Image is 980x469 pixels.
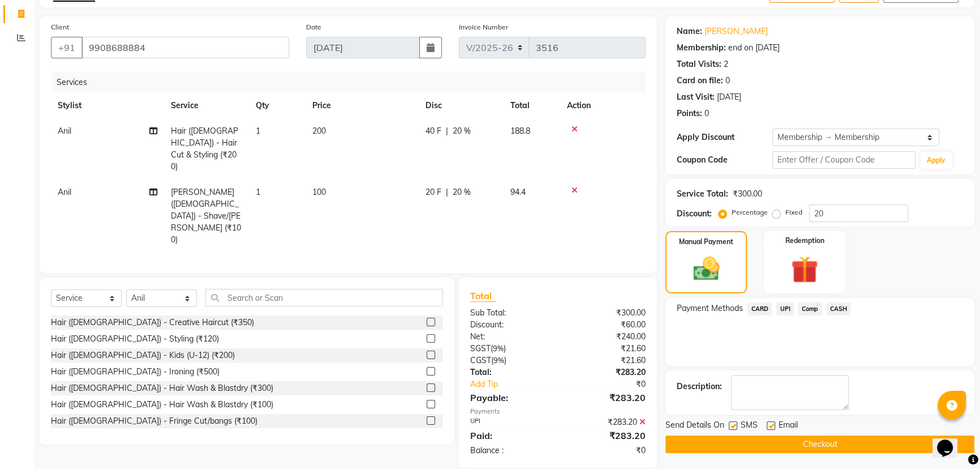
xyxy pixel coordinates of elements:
[470,355,491,365] span: CGST
[52,72,654,93] div: Services
[558,307,654,319] div: ₹300.00
[560,93,646,118] th: Action
[470,407,646,416] div: Payments
[732,207,768,218] label: Percentage
[558,319,654,331] div: ₹60.00
[462,378,574,390] a: Add Tip
[558,445,654,457] div: ₹0
[51,317,254,329] div: Hair ([DEMOGRAPHIC_DATA]) - Creative Haircut (₹350)
[728,42,780,54] div: end on [DATE]
[493,344,504,353] span: 9%
[558,355,654,366] div: ₹21.60
[772,151,915,169] input: Enter Offer / Coupon Code
[306,22,321,32] label: Date
[679,237,733,247] label: Manual Payment
[462,331,558,343] div: Net:
[453,125,471,137] span: 20 %
[717,91,741,103] div: [DATE]
[51,333,219,345] div: Hair ([DEMOGRAPHIC_DATA]) - Styling (₹120)
[256,187,260,197] span: 1
[827,302,851,315] span: CASH
[51,399,273,411] div: Hair ([DEMOGRAPHIC_DATA]) - Hair Wash & Blastdry (₹100)
[51,93,164,118] th: Stylist
[779,419,798,433] span: Email
[462,355,558,366] div: ( )
[677,208,712,220] div: Discount:
[677,42,726,54] div: Membership:
[58,187,71,197] span: Anil
[558,416,654,428] div: ₹283.20
[51,37,83,58] button: +91
[249,93,306,118] th: Qty
[733,188,762,200] div: ₹300.00
[312,187,326,197] span: 100
[798,302,822,315] span: Comp
[558,331,654,343] div: ₹240.00
[470,290,496,302] span: Total
[164,93,249,118] th: Service
[785,236,824,246] label: Redemption
[462,429,558,442] div: Paid:
[171,187,241,245] span: [PERSON_NAME] ([DEMOGRAPHIC_DATA]) - Shave/[PERSON_NAME] (₹100)
[462,319,558,331] div: Discount:
[677,58,721,70] div: Total Visits:
[462,366,558,378] div: Total:
[785,207,802,218] label: Fixed
[677,188,728,200] div: Service Total:
[306,93,419,118] th: Price
[51,349,235,361] div: Hair ([DEMOGRAPHIC_DATA]) - Kids (U-12) (₹200)
[677,131,772,143] div: Apply Discount
[171,126,238,172] span: Hair ([DEMOGRAPHIC_DATA]) - Hair Cut & Styling (₹200)
[462,307,558,319] div: Sub Total:
[510,187,526,197] span: 94.4
[558,343,654,355] div: ₹21.60
[493,356,504,365] span: 9%
[425,125,441,137] span: 40 F
[574,378,654,390] div: ₹0
[677,25,702,37] div: Name:
[724,58,728,70] div: 2
[558,366,654,378] div: ₹283.20
[920,152,952,169] button: Apply
[462,391,558,404] div: Payable:
[776,302,794,315] span: UPI
[462,416,558,428] div: UPI
[677,75,723,87] div: Card on file:
[256,126,260,136] span: 1
[504,93,560,118] th: Total
[462,445,558,457] div: Balance :
[462,343,558,355] div: ( )
[446,186,448,198] span: |
[704,25,768,37] a: [PERSON_NAME]
[677,91,715,103] div: Last Visit:
[446,125,448,137] span: |
[677,381,722,393] div: Description:
[81,37,289,58] input: Search by Name/Mobile/Email/Code
[704,108,709,120] div: 0
[741,419,758,433] span: SMS
[665,419,724,433] span: Send Details On
[510,126,530,136] span: 188.8
[677,302,743,314] span: Payment Methods
[51,382,273,394] div: Hair ([DEMOGRAPHIC_DATA]) - Hair Wash & Blastdry (₹300)
[783,253,827,287] img: _gift.svg
[419,93,504,118] th: Disc
[725,75,730,87] div: 0
[932,424,969,458] iframe: chat widget
[51,22,69,32] label: Client
[558,429,654,442] div: ₹283.20
[470,343,491,353] span: SGST
[685,254,728,284] img: _cash.svg
[58,126,71,136] span: Anil
[425,186,441,198] span: 20 F
[677,108,702,120] div: Points:
[665,436,974,453] button: Checkout
[312,126,326,136] span: 200
[677,154,772,166] div: Coupon Code
[558,391,654,404] div: ₹283.20
[453,186,471,198] span: 20 %
[747,302,772,315] span: CARD
[51,366,220,378] div: Hair ([DEMOGRAPHIC_DATA]) - Ironing (₹500)
[51,415,257,427] div: Hair ([DEMOGRAPHIC_DATA]) - Fringe Cut/bangs (₹100)
[459,22,508,32] label: Invoice Number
